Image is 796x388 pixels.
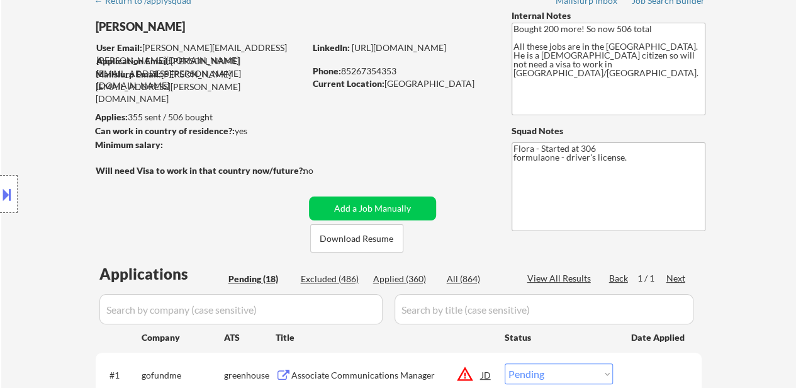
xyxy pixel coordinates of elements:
div: [PERSON_NAME] [96,19,354,35]
button: Add a Job Manually [309,197,436,220]
div: Pending (18) [228,273,291,285]
div: JD [480,363,493,386]
div: Excluded (486) [301,273,364,285]
div: Status [505,326,613,348]
div: Next [666,272,687,285]
button: Download Resume [310,224,403,253]
div: [PERSON_NAME][EMAIL_ADDRESS][PERSON_NAME][DOMAIN_NAME] [96,55,305,92]
div: #1 [109,369,132,382]
div: View All Results [527,272,595,285]
strong: LinkedIn: [313,42,350,53]
div: Date Applied [631,331,687,344]
div: 85267354353 [313,65,491,77]
div: gofundme [142,369,224,382]
div: [PERSON_NAME][EMAIL_ADDRESS][PERSON_NAME][DOMAIN_NAME] [96,42,305,66]
div: ATS [224,331,276,344]
button: warning_amber [456,365,474,383]
div: All (864) [447,273,510,285]
div: Associate Communications Manager [291,369,481,382]
div: Back [609,272,629,285]
strong: Mailslurp Email: [96,69,161,79]
strong: Phone: [313,66,341,76]
div: [GEOGRAPHIC_DATA] [313,77,491,90]
div: [PERSON_NAME][EMAIL_ADDRESS][PERSON_NAME][DOMAIN_NAME] [96,68,305,105]
div: Company [142,331,224,344]
strong: User Email: [96,42,142,53]
div: Squad Notes [512,125,705,137]
div: no [303,164,339,177]
div: Applied (360) [373,273,436,285]
div: Title [276,331,493,344]
div: greenhouse [224,369,276,382]
div: 1 / 1 [637,272,666,285]
input: Search by title (case sensitive) [395,294,693,324]
a: [URL][DOMAIN_NAME] [352,42,446,53]
div: Internal Notes [512,9,705,22]
input: Search by company (case sensitive) [99,294,383,324]
strong: Current Location: [313,78,384,89]
strong: Application Email: [96,55,171,66]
